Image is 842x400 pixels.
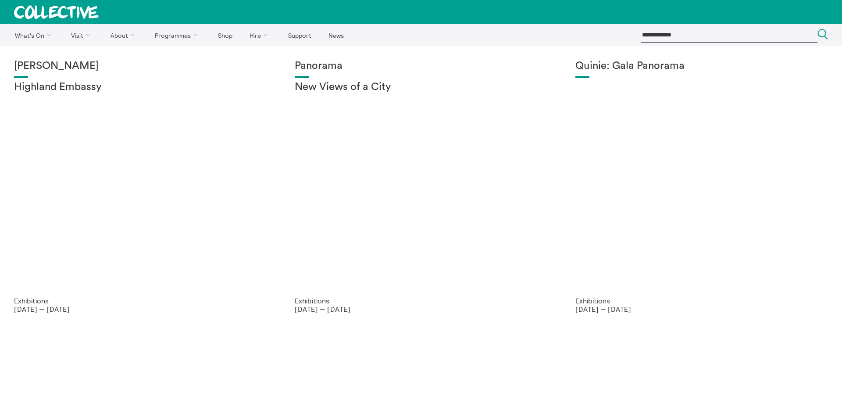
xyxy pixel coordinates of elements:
[14,60,267,72] h1: [PERSON_NAME]
[295,81,547,94] h2: New Views of a City
[14,297,267,305] p: Exhibitions
[295,60,547,72] h1: Panorama
[64,24,101,46] a: Visit
[210,24,240,46] a: Shop
[575,305,828,313] p: [DATE] — [DATE]
[147,24,209,46] a: Programmes
[14,81,267,94] h2: Highland Embassy
[281,46,561,327] a: Collective Panorama June 2025 small file 8 Panorama New Views of a City Exhibitions [DATE] — [DATE]
[280,24,319,46] a: Support
[561,46,842,327] a: Josie Vallely Quinie: Gala Panorama Exhibitions [DATE] — [DATE]
[14,305,267,313] p: [DATE] — [DATE]
[575,297,828,305] p: Exhibitions
[7,24,62,46] a: What's On
[242,24,279,46] a: Hire
[295,305,547,313] p: [DATE] — [DATE]
[575,60,828,72] h1: Quinie: Gala Panorama
[321,24,351,46] a: News
[295,297,547,305] p: Exhibitions
[103,24,146,46] a: About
